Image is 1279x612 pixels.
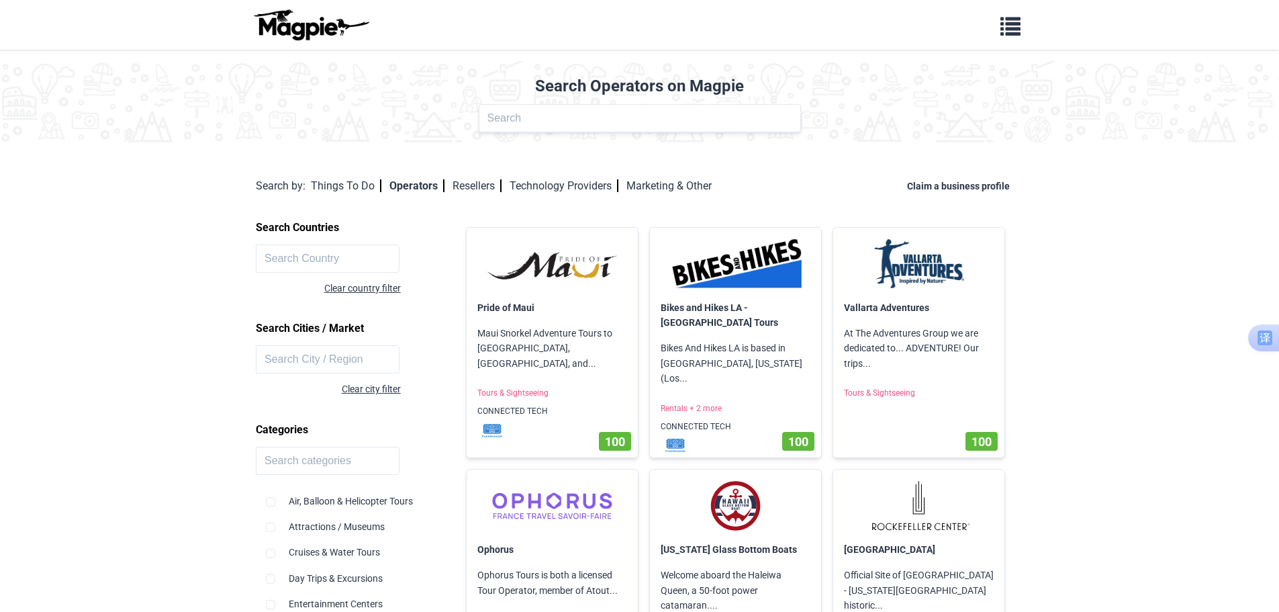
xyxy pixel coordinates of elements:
span: 100 [605,435,625,449]
div: Clear country filter [256,281,401,296]
img: Pride of Maui logo [477,238,627,290]
a: Things To Do [311,179,381,192]
h2: Categories [256,419,448,441]
div: Entertainment Centers [266,586,438,611]
a: Ophorus [477,544,514,555]
img: mf1jrhtrrkrdcsvakxwt.svg [655,439,696,452]
a: [US_STATE] Glass Bottom Boats [661,544,797,555]
a: Pride of Maui [477,302,534,313]
h2: Search Cities / Market [256,317,448,340]
a: Operators [389,179,444,192]
a: Claim a business profile [907,181,1015,191]
img: Vallarta Adventures logo [844,238,994,290]
p: Maui Snorkel Adventure Tours to [GEOGRAPHIC_DATA], [GEOGRAPHIC_DATA], and... [467,315,638,382]
p: At The Adventures Group we are dedicated to... ADVENTURE! Our trips... [833,315,1004,382]
img: Ophorus logo [477,480,627,531]
div: Air, Balloon & Helicopter Tours [266,483,438,509]
h2: Search Operators on Magpie [8,77,1271,96]
a: Resellers [453,179,502,192]
input: Search [479,104,801,132]
img: logo-ab69f6fb50320c5b225c76a69d11143b.png [250,9,371,41]
input: Search categories [256,447,399,475]
img: Bikes and Hikes LA - Los Angeles Tours logo [661,238,810,290]
div: Day Trips & Excursions [266,560,438,586]
span: 100 [788,435,808,449]
p: CONNECTED TECH [650,415,821,439]
h2: Search Countries [256,216,448,239]
p: CONNECTED TECH [467,400,638,423]
a: Vallarta Adventures [844,302,929,313]
p: Tours & Sightseeing [467,382,638,405]
p: Ophorus Tours is both a licensed Tour Operator, member of Atout... [467,557,638,609]
div: Search by: [256,177,305,195]
span: 100 [972,435,992,449]
img: Hawaii Glass Bottom Boats logo [661,480,810,531]
p: Bikes And Hikes LA is based in [GEOGRAPHIC_DATA], [US_STATE] (Los... [650,330,821,396]
img: mf1jrhtrrkrdcsvakxwt.svg [472,424,512,437]
input: Search City / Region [256,345,399,374]
input: Search Country [256,245,399,273]
div: Cruises & Water Tours [266,534,438,560]
p: Rentals + 2 more [650,397,821,421]
p: Tours & Sightseeing [833,382,1004,405]
div: Attractions / Museums [266,509,438,534]
a: Bikes and Hikes LA - [GEOGRAPHIC_DATA] Tours [661,302,778,328]
div: Clear city filter [256,382,401,396]
a: Marketing & Other [626,179,712,192]
a: [GEOGRAPHIC_DATA] [844,544,935,555]
a: Technology Providers [510,179,618,192]
img: Rockefeller Center logo [844,480,994,531]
